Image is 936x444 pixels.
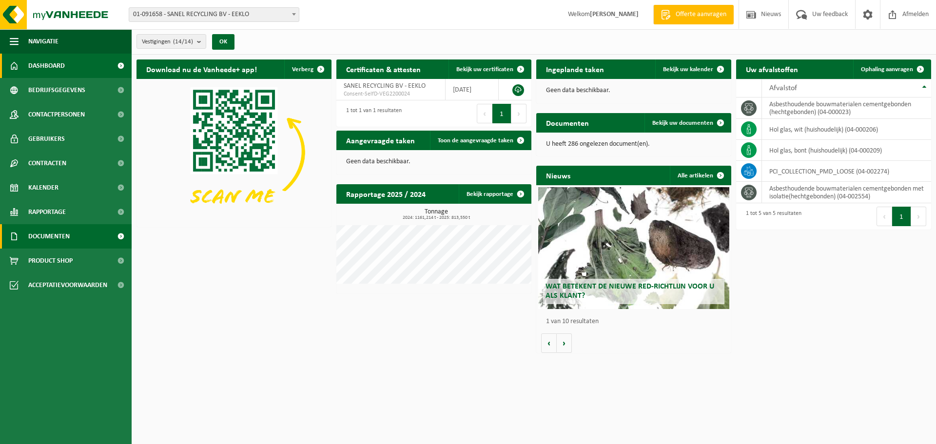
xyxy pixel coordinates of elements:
[541,333,557,353] button: Vorige
[430,131,530,150] a: Toon de aangevraagde taken
[546,87,721,94] p: Geen data beschikbaar.
[536,166,580,185] h2: Nieuws
[653,5,734,24] a: Offerte aanvragen
[344,82,426,90] span: SANEL RECYCLING BV - EEKLO
[341,215,531,220] span: 2024: 1161,214 t - 2025: 813,550 t
[538,187,729,309] a: Wat betekent de nieuwe RED-richtlijn voor u als klant?
[28,273,107,297] span: Acceptatievoorwaarden
[736,59,808,78] h2: Uw afvalstoffen
[741,206,801,227] div: 1 tot 5 van 5 resultaten
[762,140,931,161] td: hol glas, bont (huishoudelijk) (04-000209)
[536,59,614,78] h2: Ingeplande taken
[292,66,313,73] span: Verberg
[28,127,65,151] span: Gebruikers
[28,78,85,102] span: Bedrijfsgegevens
[670,166,730,185] a: Alle artikelen
[762,97,931,119] td: asbesthoudende bouwmaterialen cementgebonden (hechtgebonden) (04-000023)
[129,8,299,21] span: 01-091658 - SANEL RECYCLING BV - EEKLO
[284,59,331,79] button: Verberg
[546,283,714,300] span: Wat betekent de nieuwe RED-richtlijn voor u als klant?
[769,84,797,92] span: Afvalstof
[762,119,931,140] td: hol glas, wit (huishoudelijk) (04-000206)
[877,207,892,226] button: Previous
[28,102,85,127] span: Contactpersonen
[336,131,425,150] h2: Aangevraagde taken
[762,161,931,182] td: PCI_COLLECTION_PMD_LOOSE (04-002274)
[448,59,530,79] a: Bekijk uw certificaten
[336,59,430,78] h2: Certificaten & attesten
[892,207,911,226] button: 1
[644,113,730,133] a: Bekijk uw documenten
[762,182,931,203] td: asbesthoudende bouwmaterialen cementgebonden met isolatie(hechtgebonden) (04-002554)
[142,35,193,49] span: Vestigingen
[536,113,599,132] h2: Documenten
[344,90,438,98] span: Consent-SelfD-VEG2200024
[663,66,713,73] span: Bekijk uw kalender
[28,29,58,54] span: Navigatie
[341,103,402,124] div: 1 tot 1 van 1 resultaten
[546,318,726,325] p: 1 van 10 resultaten
[853,59,930,79] a: Ophaling aanvragen
[546,141,721,148] p: U heeft 286 ongelezen document(en).
[673,10,729,19] span: Offerte aanvragen
[911,207,926,226] button: Next
[655,59,730,79] a: Bekijk uw kalender
[28,151,66,175] span: Contracten
[28,200,66,224] span: Rapportage
[438,137,513,144] span: Toon de aangevraagde taken
[173,39,193,45] count: (14/14)
[557,333,572,353] button: Volgende
[341,209,531,220] h3: Tonnage
[652,120,713,126] span: Bekijk uw documenten
[861,66,913,73] span: Ophaling aanvragen
[136,79,331,225] img: Download de VHEPlus App
[336,184,435,203] h2: Rapportage 2025 / 2024
[212,34,234,50] button: OK
[28,249,73,273] span: Product Shop
[459,184,530,204] a: Bekijk rapportage
[446,79,499,100] td: [DATE]
[511,104,526,123] button: Next
[492,104,511,123] button: 1
[28,54,65,78] span: Dashboard
[28,175,58,200] span: Kalender
[346,158,522,165] p: Geen data beschikbaar.
[136,59,267,78] h2: Download nu de Vanheede+ app!
[477,104,492,123] button: Previous
[136,34,206,49] button: Vestigingen(14/14)
[28,224,70,249] span: Documenten
[590,11,639,18] strong: [PERSON_NAME]
[129,7,299,22] span: 01-091658 - SANEL RECYCLING BV - EEKLO
[456,66,513,73] span: Bekijk uw certificaten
